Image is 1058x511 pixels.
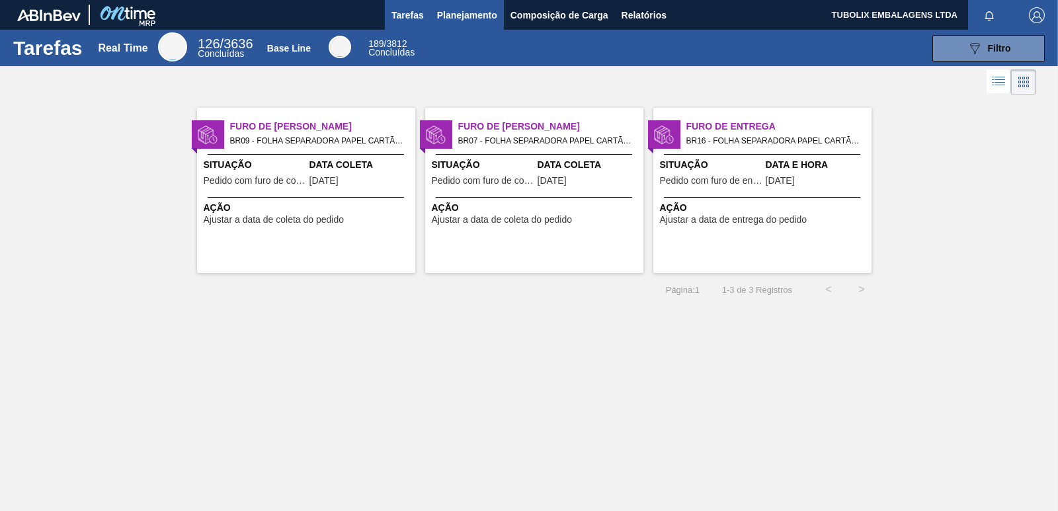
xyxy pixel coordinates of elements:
[204,215,345,225] span: Ajustar a data de coleta do pedido
[654,125,674,145] img: status
[1011,69,1036,95] div: Visão em Cards
[458,134,633,148] span: BR07 - FOLHA SEPARADORA PAPEL CARTÃO Pedido - 2006652
[204,201,412,215] span: Ação
[198,38,253,58] div: Real Time
[660,158,762,172] span: Situação
[230,120,415,134] span: Furo de Coleta
[309,176,339,186] span: 09/09/2025
[267,43,311,54] div: Base Line
[368,47,415,58] span: Concluídas
[458,120,643,134] span: Furo de Coleta
[437,7,497,23] span: Planejamento
[198,36,253,51] span: / 3636
[660,201,868,215] span: Ação
[988,43,1011,54] span: Filtro
[766,176,795,186] span: 12/09/2025,
[391,7,424,23] span: Tarefas
[13,40,83,56] h1: Tarefas
[538,158,640,172] span: Data Coleta
[932,35,1045,61] button: Filtro
[432,201,640,215] span: Ação
[158,32,187,61] div: Real Time
[1029,7,1045,23] img: Logout
[432,176,534,186] span: Pedido com furo de coleta
[230,134,405,148] span: BR09 - FOLHA SEPARADORA PAPEL CARTÃO Pedido - 2008907
[987,69,1011,95] div: Visão em Lista
[329,36,351,58] div: Base Line
[660,176,762,186] span: Pedido com furo de entrega
[686,134,861,148] span: BR16 - FOLHA SEPARADORA PAPEL CARTÃO Pedido - 1999649
[368,38,384,49] span: 189
[538,176,567,186] span: 14/09/2025
[98,42,147,54] div: Real Time
[432,158,534,172] span: Situação
[719,285,792,295] span: 1 - 3 de 3 Registros
[660,215,807,225] span: Ajustar a data de entrega do pedido
[368,40,415,57] div: Base Line
[766,158,868,172] span: Data e Hora
[198,125,218,145] img: status
[368,38,407,49] span: / 3812
[426,125,446,145] img: status
[198,36,220,51] span: 126
[845,273,878,306] button: >
[309,158,412,172] span: Data Coleta
[622,7,667,23] span: Relatórios
[204,158,306,172] span: Situação
[666,285,700,295] span: Página : 1
[198,48,244,59] span: Concluídas
[17,9,81,21] img: TNhmsLtSVTkK8tSr43FrP2fwEKptu5GPRR3wAAAABJRU5ErkJggg==
[968,6,1010,24] button: Notificações
[686,120,872,134] span: Furo de Entrega
[812,273,845,306] button: <
[432,215,573,225] span: Ajustar a data de coleta do pedido
[204,176,306,186] span: Pedido com furo de coleta
[510,7,608,23] span: Composição de Carga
